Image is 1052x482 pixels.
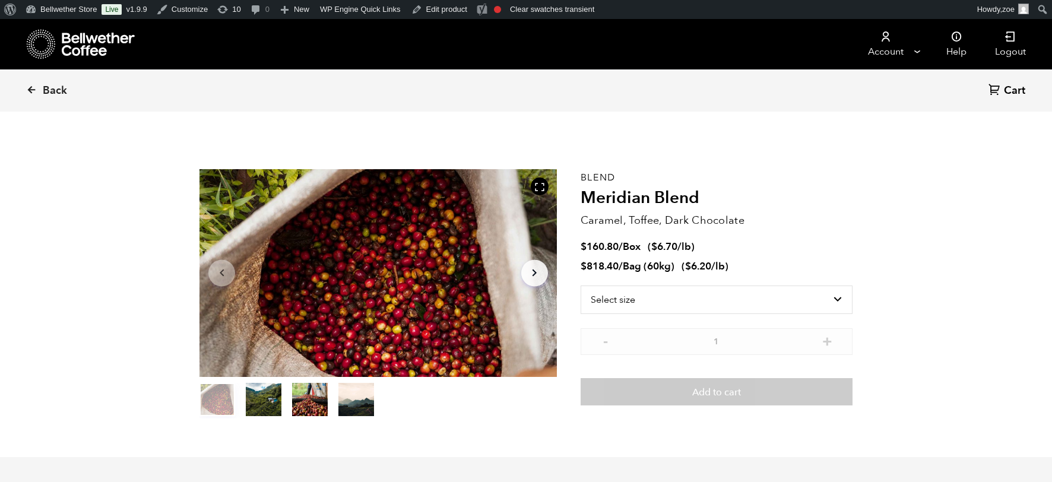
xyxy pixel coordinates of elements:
[581,240,619,253] bdi: 160.80
[598,334,613,346] button: -
[619,240,623,253] span: /
[43,84,67,98] span: Back
[1002,5,1015,14] span: zoe
[685,259,711,273] bdi: 6.20
[677,240,691,253] span: /lb
[932,19,981,69] a: Help
[619,259,623,273] span: /
[1004,84,1025,98] span: Cart
[494,6,501,13] div: Focus keyphrase not set
[849,19,922,69] a: Account
[581,188,853,208] h2: Meridian Blend
[581,240,587,253] span: $
[651,240,677,253] bdi: 6.70
[623,259,674,273] span: Bag (60kg)
[581,378,853,405] button: Add to cart
[648,240,695,253] span: ( )
[711,259,725,273] span: /lb
[581,259,619,273] bdi: 818.40
[102,4,122,15] a: Live
[981,19,1040,69] a: Logout
[623,240,641,253] span: Box
[581,259,587,273] span: $
[651,240,657,253] span: $
[988,83,1028,99] a: Cart
[685,259,691,273] span: $
[581,213,853,229] p: Caramel, Toffee, Dark Chocolate
[820,334,835,346] button: +
[682,259,728,273] span: ( )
